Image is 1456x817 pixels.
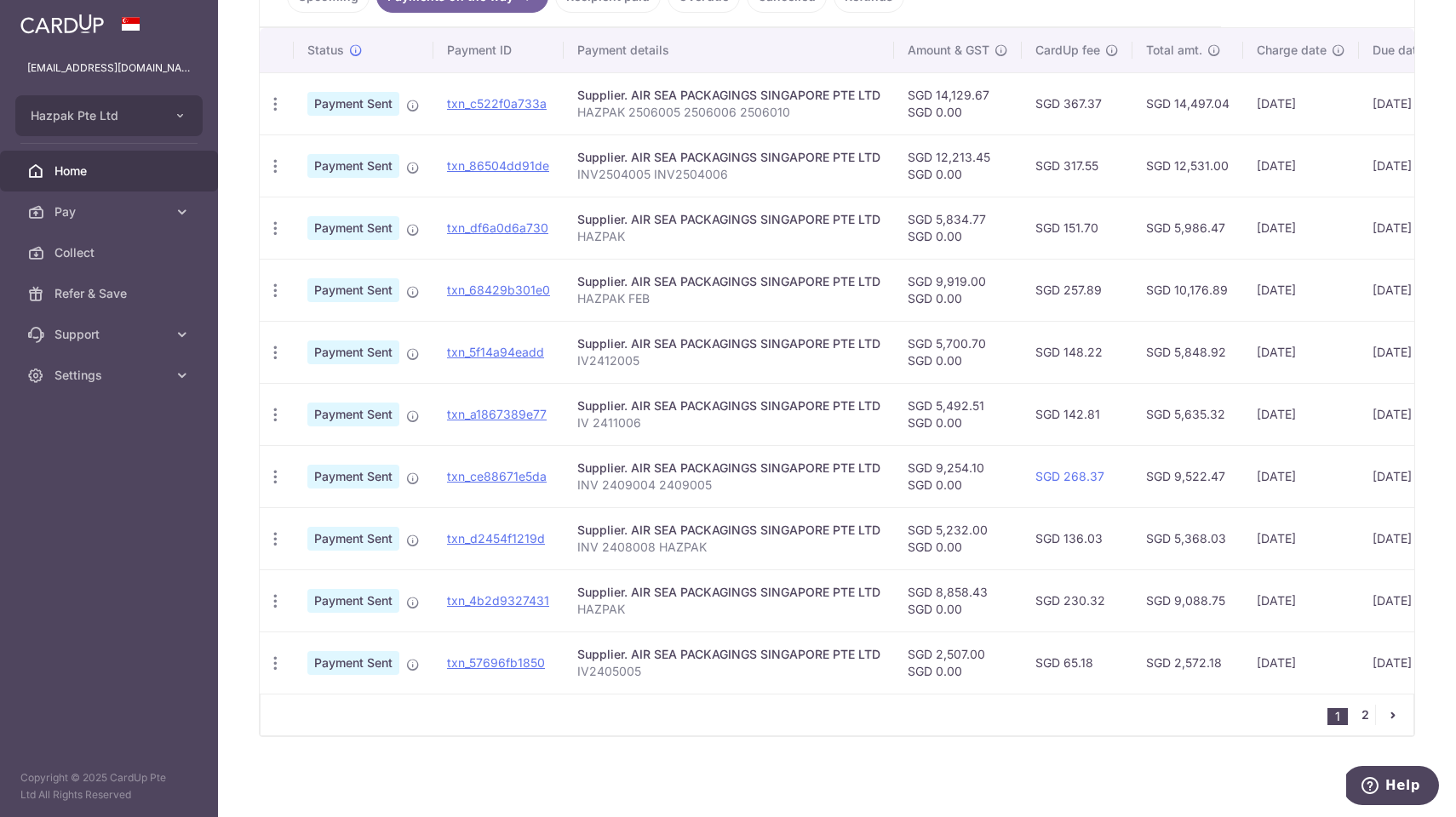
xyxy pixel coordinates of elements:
[1022,259,1132,321] td: SGD 257.89
[1243,445,1359,507] td: [DATE]
[307,92,399,116] span: Payment Sent
[577,290,880,307] p: HAZPAK FEB
[1243,383,1359,445] td: [DATE]
[1373,42,1424,59] span: Due date
[577,397,880,414] div: Supplier. AIR SEA PACKAGINGS SINGAPORE PTE LTD
[1243,569,1359,631] td: [DATE]
[1022,321,1132,383] td: SGD 148.22
[577,663,880,680] p: IV2405005
[577,149,880,166] div: Supplier. AIR SEA PACKAGINGS SINGAPORE PTE LTD
[577,87,880,104] div: Supplier. AIR SEA PACKAGINGS SINGAPORE PTE LTD
[1035,469,1104,483] a: SGD 268.37
[577,539,880,556] p: INV 2408008 HAZPAK
[1243,321,1359,383] td: [DATE]
[1132,321,1243,383] td: SGD 5,848.92
[1035,42,1100,59] span: CardUp fee
[1132,259,1243,321] td: SGD 10,176.89
[20,14,104,34] img: CardUp
[1132,445,1243,507] td: SGD 9,522.47
[1346,766,1439,808] iframe: Opens a widget where you can find more information
[1359,197,1456,259] td: [DATE]
[577,414,880,431] p: IV 2411006
[1022,507,1132,569] td: SGD 136.03
[1327,708,1348,725] li: 1
[1243,631,1359,694] td: [DATE]
[1243,197,1359,259] td: [DATE]
[894,507,1022,569] td: SGD 5,232.00 SGD 0.00
[1022,569,1132,631] td: SGD 230.32
[1132,134,1243,197] td: SGD 12,531.00
[433,28,564,72] th: Payment ID
[307,154,399,178] span: Payment Sent
[307,403,399,426] span: Payment Sent
[54,244,167,261] span: Collect
[447,655,545,670] a: txn_57696fb1850
[1022,134,1132,197] td: SGD 317.55
[1146,42,1202,59] span: Total amt.
[1359,569,1456,631] td: [DATE]
[1355,705,1375,725] a: 2
[1132,197,1243,259] td: SGD 5,986.47
[27,60,191,77] p: [EMAIL_ADDRESS][DOMAIN_NAME]
[54,367,167,384] span: Settings
[577,228,880,245] p: HAZPAK
[1132,507,1243,569] td: SGD 5,368.03
[577,477,880,494] p: INV 2409004 2409005
[447,158,549,173] a: txn_86504dd91de
[577,166,880,183] p: INV2504005 INV2504006
[54,326,167,343] span: Support
[1022,383,1132,445] td: SGD 142.81
[564,28,894,72] th: Payment details
[447,283,550,297] a: txn_68429b301e0
[894,134,1022,197] td: SGD 12,213.45 SGD 0.00
[894,197,1022,259] td: SGD 5,834.77 SGD 0.00
[307,589,399,613] span: Payment Sent
[1243,134,1359,197] td: [DATE]
[894,383,1022,445] td: SGD 5,492.51 SGD 0.00
[1359,134,1456,197] td: [DATE]
[1132,569,1243,631] td: SGD 9,088.75
[1359,507,1456,569] td: [DATE]
[1022,72,1132,134] td: SGD 367.37
[894,321,1022,383] td: SGD 5,700.70 SGD 0.00
[577,352,880,369] p: IV2412005
[447,531,545,546] a: txn_d2454f1219d
[54,203,167,220] span: Pay
[1327,694,1413,735] nav: pager
[447,469,547,483] a: txn_ce88671e5da
[1359,72,1456,134] td: [DATE]
[307,278,399,302] span: Payment Sent
[1243,72,1359,134] td: [DATE]
[1359,631,1456,694] td: [DATE]
[307,340,399,364] span: Payment Sent
[908,42,989,59] span: Amount & GST
[307,527,399,551] span: Payment Sent
[447,96,547,111] a: txn_c522f0a733a
[577,584,880,601] div: Supplier. AIR SEA PACKAGINGS SINGAPORE PTE LTD
[577,522,880,539] div: Supplier. AIR SEA PACKAGINGS SINGAPORE PTE LTD
[447,220,548,235] a: txn_df6a0d6a730
[577,335,880,352] div: Supplier. AIR SEA PACKAGINGS SINGAPORE PTE LTD
[447,593,549,608] a: txn_4b2d9327431
[54,163,167,180] span: Home
[1022,631,1132,694] td: SGD 65.18
[1132,631,1243,694] td: SGD 2,572.18
[307,42,344,59] span: Status
[31,107,157,124] span: Hazpak Pte Ltd
[894,72,1022,134] td: SGD 14,129.67 SGD 0.00
[307,465,399,488] span: Payment Sent
[894,259,1022,321] td: SGD 9,919.00 SGD 0.00
[1132,383,1243,445] td: SGD 5,635.32
[1022,197,1132,259] td: SGD 151.70
[577,273,880,290] div: Supplier. AIR SEA PACKAGINGS SINGAPORE PTE LTD
[577,601,880,618] p: HAZPAK
[307,651,399,675] span: Payment Sent
[1257,42,1327,59] span: Charge date
[577,211,880,228] div: Supplier. AIR SEA PACKAGINGS SINGAPORE PTE LTD
[577,646,880,663] div: Supplier. AIR SEA PACKAGINGS SINGAPORE PTE LTD
[54,285,167,302] span: Refer & Save
[894,445,1022,507] td: SGD 9,254.10 SGD 0.00
[1359,321,1456,383] td: [DATE]
[577,460,880,477] div: Supplier. AIR SEA PACKAGINGS SINGAPORE PTE LTD
[577,104,880,121] p: HAZPAK 2506005 2506006 2506010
